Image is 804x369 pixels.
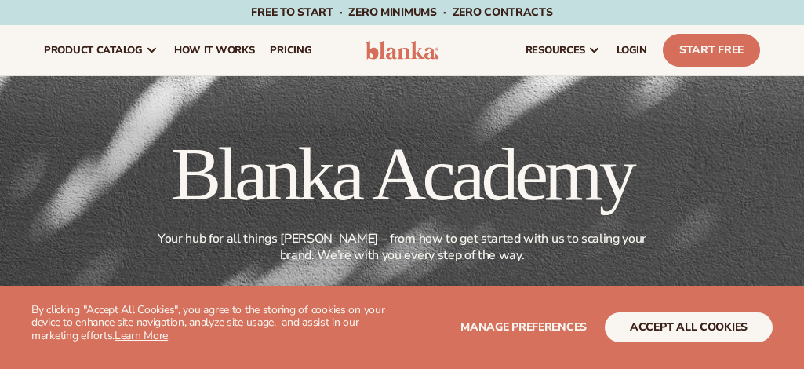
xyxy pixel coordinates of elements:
a: LOGIN [609,25,655,75]
button: Manage preferences [460,312,587,342]
button: accept all cookies [605,312,773,342]
span: resources [526,44,585,57]
a: Learn More [115,328,168,343]
h1: Blanka Academy [149,137,656,212]
a: resources [518,25,609,75]
a: product catalog [36,25,166,75]
span: Free to start · ZERO minimums · ZERO contracts [251,5,552,20]
a: How It Works [166,25,263,75]
a: pricing [262,25,319,75]
span: Manage preferences [460,320,587,334]
img: logo [366,41,438,60]
span: product catalog [44,44,143,57]
span: LOGIN [617,44,647,57]
p: By clicking "Accept All Cookies", you agree to the storing of cookies on your device to enhance s... [31,304,402,343]
a: Start Free [663,34,760,67]
span: pricing [270,44,311,57]
p: Your hub for all things [PERSON_NAME] – from how to get started with us to scaling your brand. We... [152,231,653,264]
span: How It Works [174,44,255,57]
